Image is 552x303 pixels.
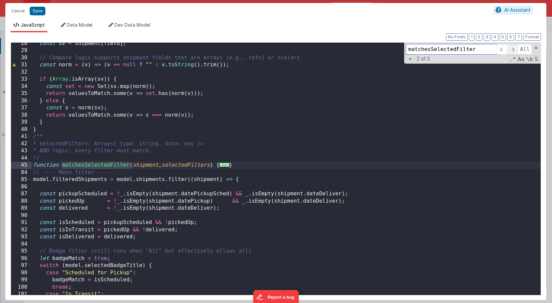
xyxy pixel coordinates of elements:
span: Alt-Enter [518,44,532,55]
button: 4 [492,33,498,41]
input: Search for [406,44,497,55]
div: 43 [11,147,32,155]
button: 3 [484,33,490,41]
div: 31 [11,61,32,69]
div: 98 [11,269,32,277]
div: 84 [11,169,32,176]
div: 45 [11,162,32,169]
span: Whole Word Search [526,55,533,63]
div: 92 [11,226,32,234]
span: ... [220,163,229,167]
div: 87 [11,190,32,198]
button: Cancel [8,6,28,16]
div: 44 [11,155,32,162]
button: AI Assistant [493,6,533,14]
span: Toggel Replace mode [406,55,414,62]
button: 7 [515,33,522,41]
div: 97 [11,262,32,269]
button: No Folds [446,33,468,41]
span: JavaScript [21,22,45,28]
div: 85 [11,176,32,183]
div: 89 [11,205,32,212]
div: 95 [11,248,32,255]
div: 86 [11,183,32,191]
div: 96 [11,255,32,262]
div: 100 [11,284,32,291]
div: 38 [11,112,32,119]
div: 30 [11,54,32,62]
div: 28 [11,40,32,47]
div: 35 [11,90,32,97]
div: 40 [11,126,32,133]
div: 37 [11,104,32,112]
span: AI Assistant [504,7,531,13]
button: Format [523,33,541,41]
div: 32 [11,69,32,76]
button: Save [30,7,45,15]
span: Search In Selection [534,55,539,63]
span: CaseSensitive Search [517,55,525,63]
div: 91 [11,219,32,226]
span: Dev Data Model [114,22,150,28]
div: 36 [11,97,32,105]
div: 94 [11,241,32,248]
span: 2 of 3 [414,56,433,62]
button: 1 [469,33,475,41]
div: 39 [11,119,32,126]
button: 6 [507,33,514,41]
div: 41 [11,133,32,140]
div: 101 [11,291,32,298]
div: 90 [11,212,32,219]
span: RegExp Search [509,55,516,63]
div: 33 [11,76,32,83]
div: 88 [11,198,32,205]
div: 42 [11,140,32,148]
button: 5 [500,33,506,41]
div: 29 [11,47,32,54]
div: 93 [11,233,32,241]
span: Data Model [67,22,92,28]
button: 2 [476,33,482,41]
div: 34 [11,83,32,90]
div: 99 [11,276,32,284]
